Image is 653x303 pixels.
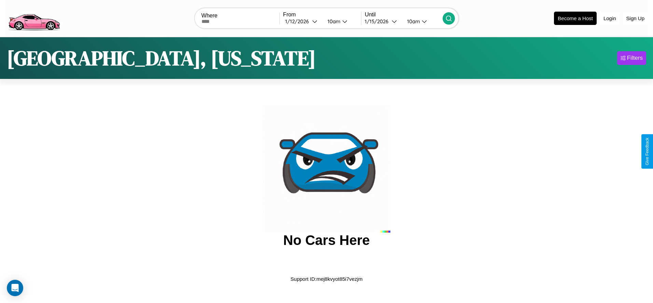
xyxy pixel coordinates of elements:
div: 1 / 12 / 2026 [285,18,312,25]
button: 10am [402,18,443,25]
button: Filters [617,51,646,65]
div: Give Feedback [645,138,650,165]
label: Until [365,12,443,18]
h2: No Cars Here [283,233,370,248]
div: 10am [324,18,342,25]
button: Sign Up [623,12,648,25]
img: car [263,105,390,233]
div: Filters [627,55,643,61]
button: Become a Host [554,12,597,25]
button: 10am [322,18,361,25]
div: Open Intercom Messenger [7,280,23,296]
div: 1 / 15 / 2026 [365,18,392,25]
button: 1/12/2026 [283,18,322,25]
p: Support ID: mej8kvyot85i7vezjm [291,274,363,284]
div: 10am [404,18,422,25]
img: logo [5,3,63,32]
label: Where [202,13,279,19]
label: From [283,12,361,18]
h1: [GEOGRAPHIC_DATA], [US_STATE] [7,44,316,72]
button: Login [600,12,620,25]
